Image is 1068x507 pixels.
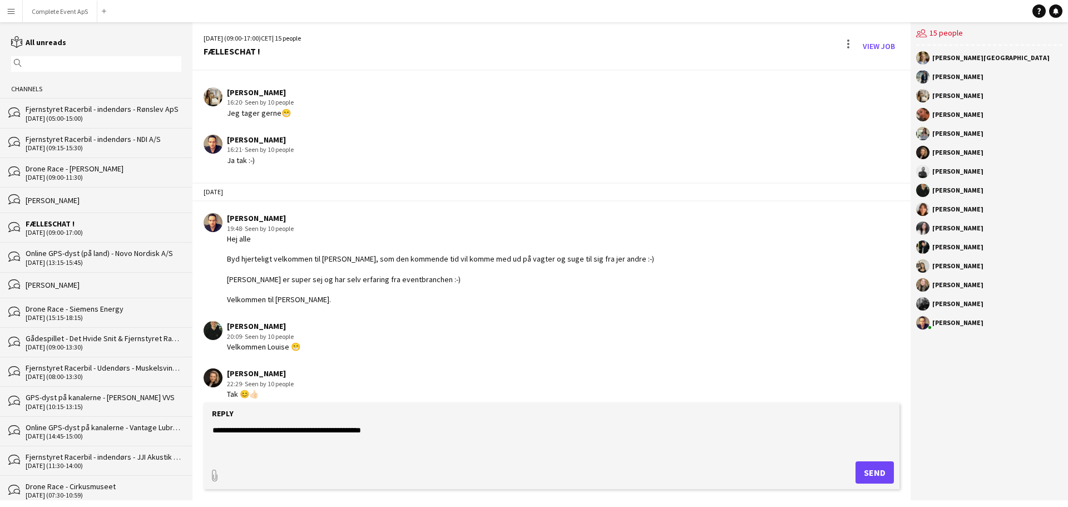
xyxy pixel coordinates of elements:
[932,130,983,137] div: [PERSON_NAME]
[26,229,181,237] div: [DATE] (09:00-17:00)
[26,195,181,205] div: [PERSON_NAME]
[227,234,654,304] div: Hej alle Byd hjerteligt velkommen til [PERSON_NAME], som den kommende tid vil komme med ud på vag...
[26,343,181,351] div: [DATE] (09:00-13:30)
[227,389,294,399] div: Tak 😊👍🏻
[26,219,181,229] div: FÆLLESCHAT !
[11,37,66,47] a: All unreads
[932,206,983,213] div: [PERSON_NAME]
[26,333,181,343] div: Gådespillet - Det Hvide Snit & Fjernstyret Racerbil - indendørs - [PERSON_NAME]
[932,55,1050,61] div: [PERSON_NAME][GEOGRAPHIC_DATA]
[204,46,301,56] div: FÆLLESCHAT !
[242,380,294,388] span: · Seen by 10 people
[932,168,983,175] div: [PERSON_NAME]
[26,174,181,181] div: [DATE] (09:00-11:30)
[242,98,294,106] span: · Seen by 10 people
[26,280,181,290] div: [PERSON_NAME]
[227,87,294,97] div: [PERSON_NAME]
[227,97,294,107] div: 16:20
[856,461,894,484] button: Send
[932,92,983,99] div: [PERSON_NAME]
[212,408,234,419] label: Reply
[932,263,983,269] div: [PERSON_NAME]
[932,111,983,118] div: [PERSON_NAME]
[26,248,181,258] div: Online GPS-dyst (på land) - Novo Nordisk A/S
[192,183,911,201] div: [DATE]
[26,452,181,462] div: Fjernstyret Racerbil - indendørs - JJI Akustik & Inventar A/S -
[227,224,654,234] div: 19:48
[26,462,181,470] div: [DATE] (11:30-14:00)
[26,422,181,432] div: Online GPS-dyst på kanalerne - Vantage Lubricants ApS
[932,282,983,288] div: [PERSON_NAME]
[227,213,654,223] div: [PERSON_NAME]
[227,155,294,165] div: Ja tak :-)
[26,104,181,114] div: Fjernstyret Racerbil - indendørs - Rønslev ApS
[26,144,181,152] div: [DATE] (09:15-15:30)
[26,115,181,122] div: [DATE] (05:00-15:00)
[26,373,181,381] div: [DATE] (08:00-13:30)
[932,301,983,307] div: [PERSON_NAME]
[227,342,300,352] div: Velkommen Louise 😁
[242,224,294,233] span: · Seen by 10 people
[26,392,181,402] div: GPS-dyst på kanalerne - [PERSON_NAME] VVS
[932,187,983,194] div: [PERSON_NAME]
[242,332,294,341] span: · Seen by 10 people
[227,368,294,378] div: [PERSON_NAME]
[26,481,181,491] div: Drone Race - Cirkusmuseet
[227,379,294,389] div: 22:29
[26,491,181,499] div: [DATE] (07:30-10:59)
[26,314,181,322] div: [DATE] (15:15-18:15)
[227,108,294,118] div: Jeg tager gerne😁
[26,304,181,314] div: Drone Race - Siemens Energy
[26,164,181,174] div: Drone Race - [PERSON_NAME]
[26,403,181,411] div: [DATE] (10:15-13:15)
[932,244,983,250] div: [PERSON_NAME]
[23,1,97,22] button: Complete Event ApS
[227,135,294,145] div: [PERSON_NAME]
[858,37,899,55] a: View Job
[916,22,1062,46] div: 15 people
[242,145,294,154] span: · Seen by 10 people
[26,259,181,267] div: [DATE] (13:15-15:45)
[26,134,181,144] div: Fjernstyret Racerbil - indendørs - NDI A/S
[26,432,181,440] div: [DATE] (14:45-15:00)
[932,319,983,326] div: [PERSON_NAME]
[227,145,294,155] div: 16:21
[932,225,983,232] div: [PERSON_NAME]
[227,332,300,342] div: 20:09
[227,321,300,331] div: [PERSON_NAME]
[932,73,983,80] div: [PERSON_NAME]
[932,149,983,156] div: [PERSON_NAME]
[204,33,301,43] div: [DATE] (09:00-17:00) | 15 people
[26,363,181,373] div: Fjernstyret Racerbil - Udendørs - Muskelsvindfonden
[261,34,272,42] span: CET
